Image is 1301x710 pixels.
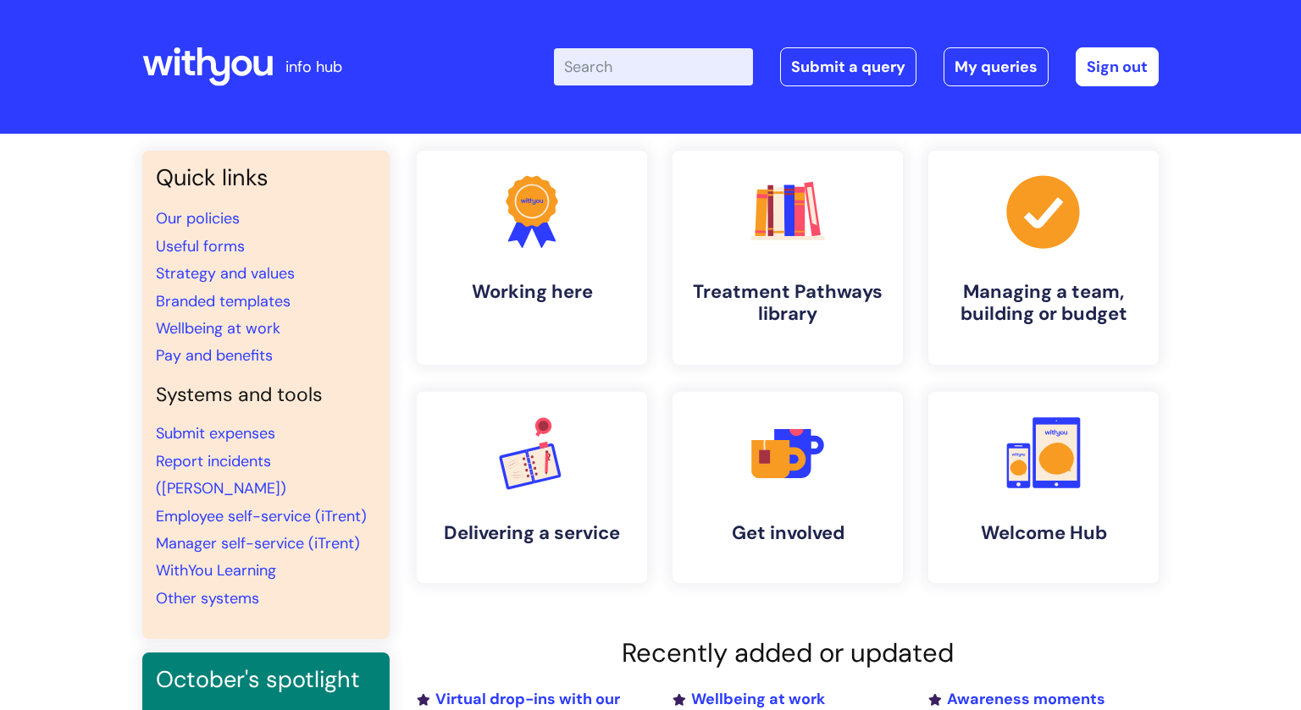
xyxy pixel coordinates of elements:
[156,666,376,693] h3: October's spotlight
[942,281,1145,326] h4: Managing a team, building or budget
[156,506,367,526] a: Employee self-service (iTrent)
[156,560,276,581] a: WithYou Learning
[285,53,342,80] p: info hub
[156,383,376,407] h4: Systems and tools
[156,423,275,443] a: Submit expenses
[417,637,1159,669] h2: Recently added or updated
[417,392,647,583] a: Delivering a service
[156,208,240,228] a: Our policies
[673,151,903,365] a: Treatment Pathways library
[686,522,889,544] h4: Get involved
[686,281,889,326] h4: Treatment Pathways library
[156,263,295,283] a: Strategy and values
[928,689,1105,709] a: Awareness moments
[156,291,291,311] a: Branded templates
[156,236,245,256] a: Useful forms
[156,451,286,498] a: Report incidents ([PERSON_NAME])
[156,318,280,338] a: Wellbeing at work
[554,48,753,85] input: Search
[673,689,825,709] a: Wellbeing at work
[156,164,376,191] h3: Quick links
[928,392,1159,583] a: Welcome Hub
[928,151,1159,365] a: Managing a team, building or budget
[430,522,634,544] h4: Delivering a service
[156,533,360,553] a: Manager self-service (iTrent)
[942,522,1145,544] h4: Welcome Hub
[430,281,634,303] h4: Working here
[156,345,273,366] a: Pay and benefits
[780,47,916,86] a: Submit a query
[417,151,647,365] a: Working here
[156,588,259,608] a: Other systems
[944,47,1049,86] a: My queries
[673,392,903,583] a: Get involved
[554,47,1159,86] div: | -
[1076,47,1159,86] a: Sign out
